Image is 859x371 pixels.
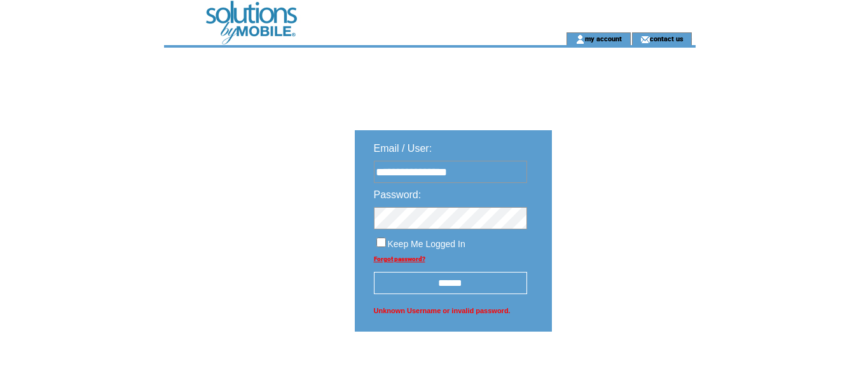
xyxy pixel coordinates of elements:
[640,34,650,44] img: contact_us_icon.gif
[374,143,432,154] span: Email / User:
[585,34,622,43] a: my account
[374,255,425,262] a: Forgot password?
[374,304,527,318] span: Unknown Username or invalid password.
[575,34,585,44] img: account_icon.gif
[388,239,465,249] span: Keep Me Logged In
[650,34,684,43] a: contact us
[374,189,422,200] span: Password:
